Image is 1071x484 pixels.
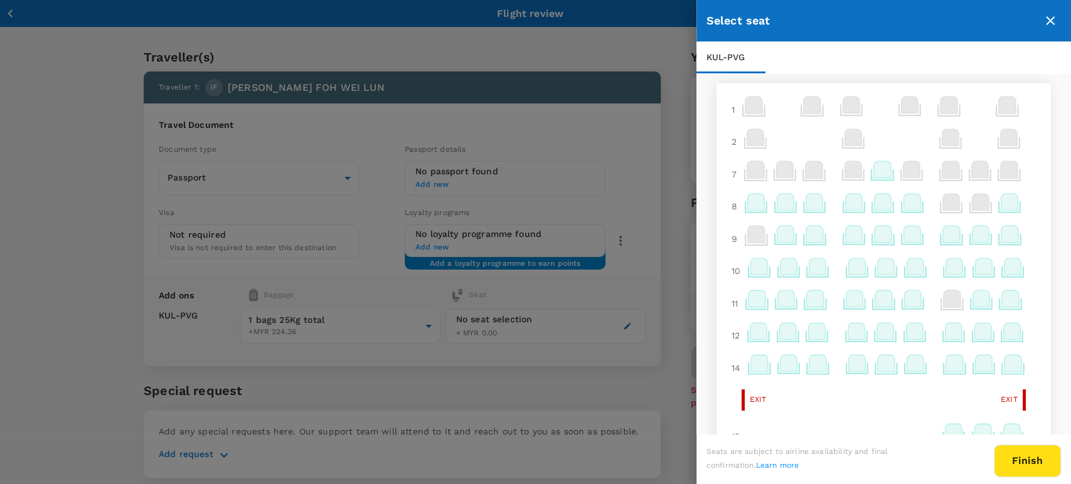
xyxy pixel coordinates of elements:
[727,98,740,121] div: 1
[727,228,742,250] div: 9
[994,445,1061,477] button: Finish
[696,42,765,73] div: KUL - PVG
[706,12,1040,30] div: Select seat
[727,292,743,315] div: 11
[727,357,745,379] div: 14
[727,195,742,218] div: 8
[706,447,888,470] span: Seats are subject to airline availability and final confirmation.
[727,324,745,347] div: 12
[727,260,745,282] div: 10
[727,425,745,448] div: 15
[750,394,767,406] span: Exit
[727,163,742,186] div: 7
[1001,394,1018,406] span: Exit
[727,130,742,153] div: 2
[756,461,799,470] a: Learn more
[1040,10,1061,31] button: close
